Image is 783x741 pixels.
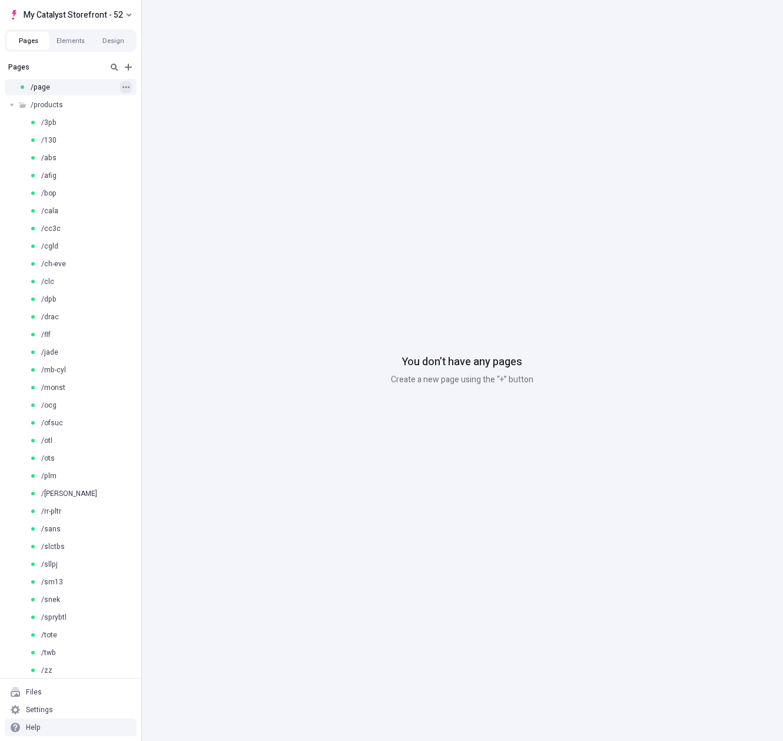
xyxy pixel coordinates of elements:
[41,383,65,392] span: /monst
[41,436,52,445] span: /otl
[31,82,50,92] span: /page
[41,630,57,640] span: /tote
[7,32,49,49] button: Pages
[41,666,52,675] span: /zz
[41,524,61,534] span: /sans
[41,542,65,551] span: /slctbs
[41,613,67,622] span: /sprybtl
[26,705,53,714] div: Settings
[41,224,61,233] span: /cc3c
[41,153,57,163] span: /abs
[49,32,92,49] button: Elements
[41,365,66,375] span: /mb-cyl
[31,100,63,110] span: /products
[41,330,51,339] span: /flf
[24,8,123,22] span: My Catalyst Storefront - 52
[41,418,63,428] span: /ofsuc
[41,242,58,251] span: /cgld
[41,595,60,604] span: /snek
[41,489,97,498] span: /[PERSON_NAME]
[41,312,59,322] span: /drac
[26,723,41,732] div: Help
[121,60,135,74] button: Add new
[41,206,58,216] span: /cala
[41,471,57,481] span: /plm
[41,171,57,180] span: /afig
[391,373,533,386] p: Create a new page using the “+” button
[5,6,136,24] button: Select site
[92,32,134,49] button: Design
[402,355,522,370] p: You don’t have any pages
[8,62,102,72] div: Pages
[41,188,57,198] span: /bop
[41,259,66,269] span: /ch-eve
[41,560,58,569] span: /sllpj
[41,454,55,463] span: /ots
[41,507,61,516] span: /rr-pltr
[41,648,56,657] span: /twb
[41,277,54,286] span: /clc
[41,135,57,145] span: /130
[41,401,57,410] span: /ocg
[26,687,42,697] div: Files
[41,348,58,357] span: /jade
[41,295,57,304] span: /dpb
[41,577,63,587] span: /sm13
[41,118,57,127] span: /3pb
